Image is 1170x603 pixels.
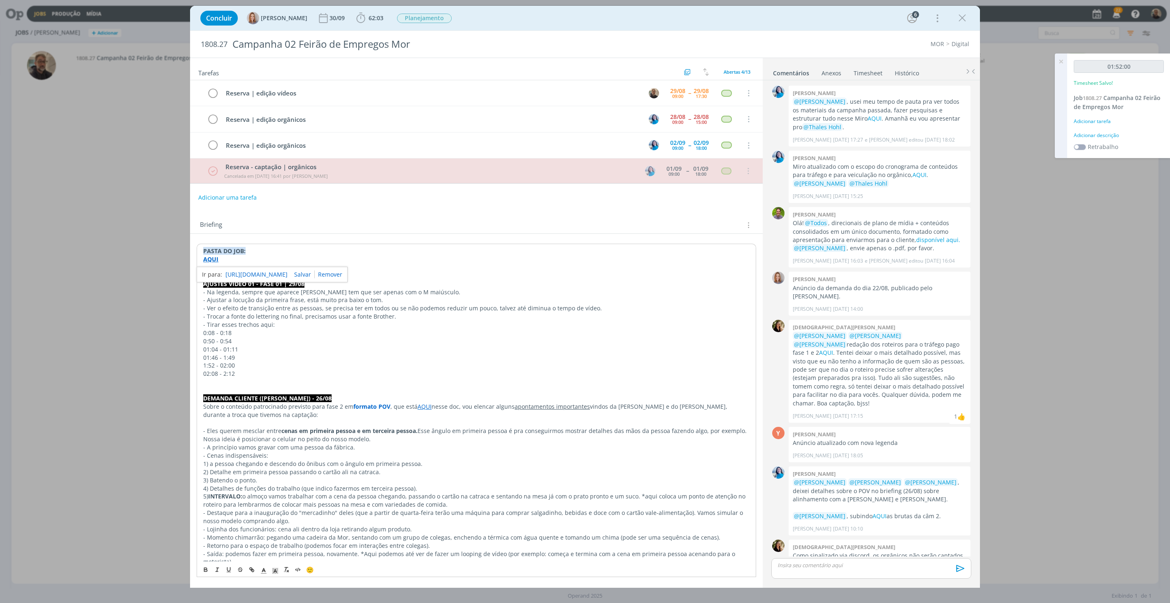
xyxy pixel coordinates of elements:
[203,476,750,484] p: 3) Batendo o ponto.
[833,305,863,313] span: [DATE] 14:00
[397,13,452,23] button: Planejamento
[916,236,960,244] a: disponível aqui.
[223,162,637,172] div: Reserva - captação | orgânicos
[772,207,785,219] img: T
[1074,132,1164,139] div: Adicionar descrição
[203,304,750,312] p: - Ver o efeito de transição entre as pessoas, se precisa ter em todos ou se não podemos reduzir u...
[190,6,980,588] div: dialog
[203,321,750,329] p: - Tirar esses trechos aqui:
[1074,94,1161,111] a: Job1808.27Campanha 02 Feirão de Empregos Mor
[203,550,750,566] p: - Saída: podemos fazer em primeira pessoa, novamente. *Aqui podemos até ver de fazer um looping d...
[693,166,708,172] div: 01/09
[203,460,750,468] p: 1) a pessoa chegando e descendo do ônibus com o ângulo em primeira pessoa.
[793,98,966,131] p: , usei meu tempo de pauta pra ver todos os materiais da campanha passada, fazer pesquisas e estru...
[222,88,641,98] div: Reserva | edição vídeos
[905,478,956,486] span: @[PERSON_NAME]
[666,166,682,172] div: 01/09
[793,439,966,447] p: Anúncio atualizado com nova legenda
[648,113,660,125] button: E
[203,542,750,550] p: - Retorno para o espaço de trabalho (podemos focar em interações entre colegas).
[833,452,863,459] span: [DATE] 18:05
[649,140,659,150] img: E
[203,288,750,296] p: - Na legenda, sempre que aparece [PERSON_NAME] tem que ser apenas com o M maiúsculo.
[793,525,831,533] p: [PERSON_NAME]
[200,220,222,230] span: Briefing
[793,211,836,218] b: [PERSON_NAME]
[696,146,707,150] div: 18:00
[772,86,785,98] img: E
[793,431,836,438] b: [PERSON_NAME]
[793,324,895,331] b: [DEMOGRAPHIC_DATA][PERSON_NAME]
[794,179,845,187] span: @[PERSON_NAME]
[224,173,328,179] span: Cancelada em [DATE] 16:41 por [PERSON_NAME]
[793,193,831,200] p: [PERSON_NAME]
[912,171,926,179] a: AQUI
[203,329,750,337] p: 0:08 - 0:18
[772,466,785,479] img: E
[258,565,269,575] span: Cor do Texto
[850,332,901,340] span: @[PERSON_NAME]
[794,332,845,340] span: @[PERSON_NAME]
[695,172,706,176] div: 18:00
[694,88,709,94] div: 29/08
[954,412,957,421] div: 1
[850,179,887,187] span: @Thales Hohl
[222,140,641,151] div: Reserva | edição orgânicos
[925,257,955,265] span: [DATE] 16:04
[803,123,841,131] span: @Thales Hohl
[793,284,966,301] p: Anúncio da demanda do dia 22/08, publicado pelo [PERSON_NAME].
[247,12,307,24] button: A[PERSON_NAME]
[925,136,955,144] span: [DATE] 18:02
[222,114,641,125] div: Reserva | edição orgânicos
[203,443,750,452] p: - A princípio vamos gravar com uma pessoa da fábrica.
[1088,142,1118,151] label: Retrabalho
[203,484,750,493] p: 4) Detalhes de funções do trabalho (que indico fazermos em terceira pessoa).
[894,65,919,77] a: Histórico
[793,275,836,283] b: [PERSON_NAME]
[833,525,863,533] span: [DATE] 10:10
[793,543,895,551] b: [DEMOGRAPHIC_DATA][PERSON_NAME]
[1074,118,1164,125] div: Adicionar tarefa
[905,12,919,25] button: 6
[198,67,219,77] span: Tarefas
[772,540,785,552] img: C
[688,90,691,96] span: --
[203,370,750,378] p: 02:08 - 2:12
[694,114,709,120] div: 28/08
[793,452,831,459] p: [PERSON_NAME]
[203,533,750,542] p: - Momento chimarrão: pegando uma cadeira da Mor, sentando com um grupo de colegas, enchendo a tér...
[868,114,882,122] a: AQUI
[833,136,863,144] span: [DATE] 17:27
[397,14,452,23] span: Planejamento
[1074,94,1161,111] span: Campanha 02 Feirão de Empregos Mor
[772,151,785,163] img: E
[672,146,683,150] div: 09:00
[833,412,863,420] span: [DATE] 17:15
[865,136,923,144] span: e [PERSON_NAME] editou
[203,403,750,419] p: Sobre o conteúdo patrocinado previsto para fase 2 em , que está nesse doc, vou elencar alguns vin...
[200,11,238,26] button: Concluir
[696,120,707,124] div: 15:00
[696,94,707,98] div: 17:30
[203,247,246,255] strong: PASTA DO JOB:
[203,452,750,460] p: - Cenas indispensáveis:
[203,337,750,345] p: 0:50 - 0:54
[203,361,750,370] p: 1:52 - 02:00
[793,305,831,313] p: [PERSON_NAME]
[688,116,691,122] span: --
[833,193,863,200] span: [DATE] 15:25
[306,566,314,574] span: 🙂
[819,349,833,356] a: AQUI
[672,94,683,98] div: 09:00
[203,492,750,509] p: 5) o almoço vamos trabalhar com a cena da pessoa chegando, passando o cartão na catraca e sentand...
[694,140,709,146] div: 02/09
[773,65,810,77] a: Comentários
[206,15,232,21] span: Concluir
[649,114,659,124] img: E
[304,565,316,575] button: 🙂
[669,172,680,176] div: 09:00
[281,427,418,435] strong: cenas em primeira pessoa e em terceira pessoa.
[1074,79,1113,87] p: Timesheet Salvo!
[203,312,750,321] p: - Trocar a fonte do lettering no final, precisamos usar a fonte Brother.
[670,88,685,94] div: 29/08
